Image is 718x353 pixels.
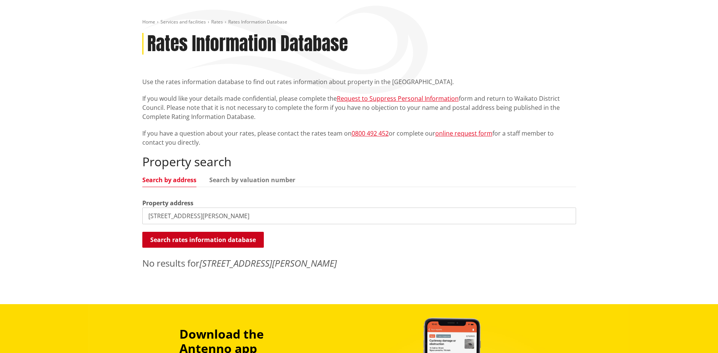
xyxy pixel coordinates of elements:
a: Home [142,19,155,25]
a: Search by address [142,177,196,183]
button: Search rates information database [142,232,264,248]
h1: Rates Information Database [147,33,348,55]
input: e.g. Duke Street NGARUAWAHIA [142,208,576,224]
p: If you have a question about your rates, please contact the rates team on or complete our for a s... [142,129,576,147]
p: If you would like your details made confidential, please complete the form and return to Waikato ... [142,94,576,121]
a: Request to Suppress Personal Information [337,94,459,103]
a: online request form [435,129,492,137]
p: No results for [142,256,576,270]
h2: Property search [142,155,576,169]
span: Rates Information Database [228,19,287,25]
a: Rates [211,19,223,25]
em: [STREET_ADDRESS][PERSON_NAME] [199,257,337,269]
a: Search by valuation number [209,177,295,183]
label: Property address [142,198,193,208]
p: Use the rates information database to find out rates information about property in the [GEOGRAPHI... [142,77,576,86]
iframe: Messenger Launcher [683,321,710,348]
nav: breadcrumb [142,19,576,25]
a: Services and facilities [160,19,206,25]
a: 0800 492 452 [352,129,389,137]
